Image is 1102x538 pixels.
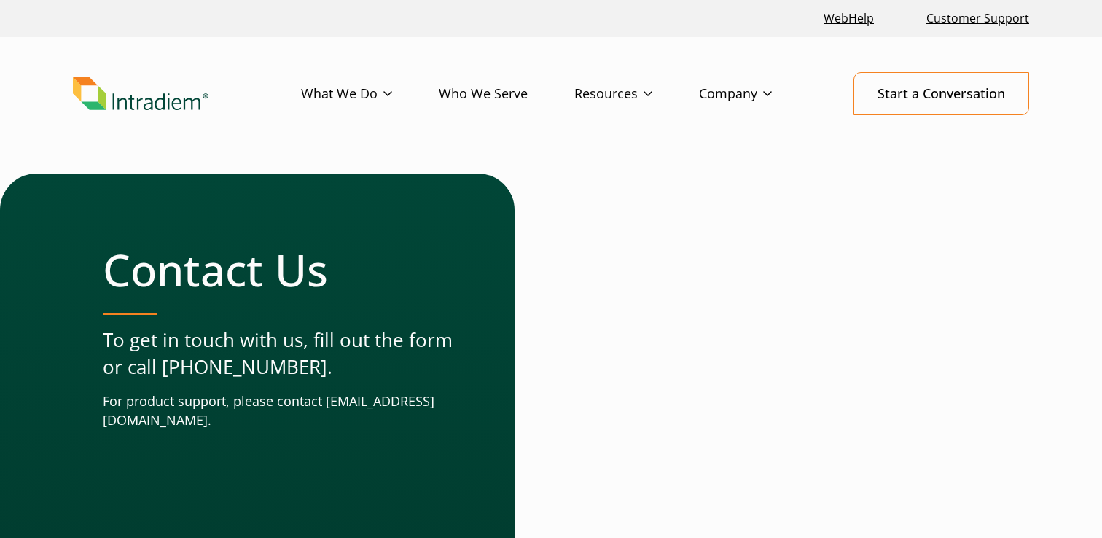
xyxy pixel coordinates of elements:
p: To get in touch with us, fill out the form or call [PHONE_NUMBER]. [103,327,456,381]
h1: Contact Us [103,243,456,296]
a: Link opens in a new window [818,3,880,34]
a: Company [699,73,818,115]
a: Resources [574,73,699,115]
p: For product support, please contact [EMAIL_ADDRESS][DOMAIN_NAME]. [103,392,456,430]
a: Customer Support [921,3,1035,34]
a: Who We Serve [439,73,574,115]
img: Intradiem [73,77,208,111]
a: Start a Conversation [853,72,1029,115]
a: What We Do [301,73,439,115]
a: Link to homepage of Intradiem [73,77,301,111]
